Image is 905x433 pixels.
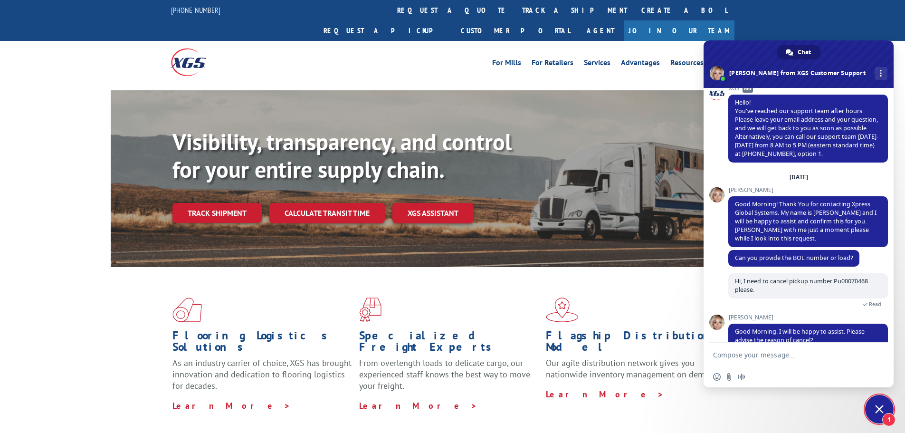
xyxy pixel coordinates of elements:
span: Audio message [738,373,745,381]
h1: Flagship Distribution Model [546,330,725,357]
span: Read [869,301,881,308]
a: Track shipment [172,203,262,223]
a: Learn More > [359,400,477,411]
span: Can you provide the BOL number or load? [735,254,853,262]
span: 1 [882,413,895,426]
div: Close chat [865,395,894,423]
p: From overlength loads to delicate cargo, our experienced staff knows the best way to move your fr... [359,357,539,400]
span: As an industry carrier of choice, XGS has brought innovation and dedication to flooring logistics... [172,357,352,391]
a: Request a pickup [316,20,454,41]
span: Send a file [725,373,733,381]
span: Hi, I need to cancel pickup number Pu00070468 please. [735,277,868,294]
a: Resources [670,59,704,69]
a: XGS ASSISTANT [392,203,474,223]
a: Agent [577,20,624,41]
a: Learn More > [546,389,664,400]
a: Advantages [621,59,660,69]
img: xgs-icon-flagship-distribution-model-red [546,298,579,322]
div: More channels [875,67,887,80]
textarea: Compose your message... [713,351,863,359]
a: For Retailers [532,59,573,69]
div: [DATE] [790,174,808,180]
span: Chat [798,45,811,59]
a: For Mills [492,59,521,69]
a: Learn More > [172,400,291,411]
span: [PERSON_NAME] [728,314,888,321]
span: Good Morning! Thank You for contacting Xpress Global Systems. My name is [PERSON_NAME] and I will... [735,200,876,242]
span: Hello! You've reached our support team after hours. Please leave your email address and your ques... [735,98,878,158]
b: Visibility, transparency, and control for your entire supply chain. [172,127,512,184]
span: Insert an emoji [713,373,721,381]
div: Chat [777,45,820,59]
span: Our agile distribution network gives you nationwide inventory management on demand. [546,357,721,380]
a: Join Our Team [624,20,734,41]
a: Services [584,59,610,69]
span: Bot [743,85,753,93]
a: Calculate transit time [269,203,385,223]
h1: Flooring Logistics Solutions [172,330,352,357]
img: xgs-icon-focused-on-flooring-red [359,298,381,322]
span: [PERSON_NAME] [728,187,888,193]
a: [PHONE_NUMBER] [171,5,220,15]
span: XGS [728,85,888,92]
img: xgs-icon-total-supply-chain-intelligence-red [172,298,202,322]
a: Customer Portal [454,20,577,41]
h1: Specialized Freight Experts [359,330,539,357]
span: Good Morning. I will be happy to assist. Please advise the reason of cancel? [735,327,865,344]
